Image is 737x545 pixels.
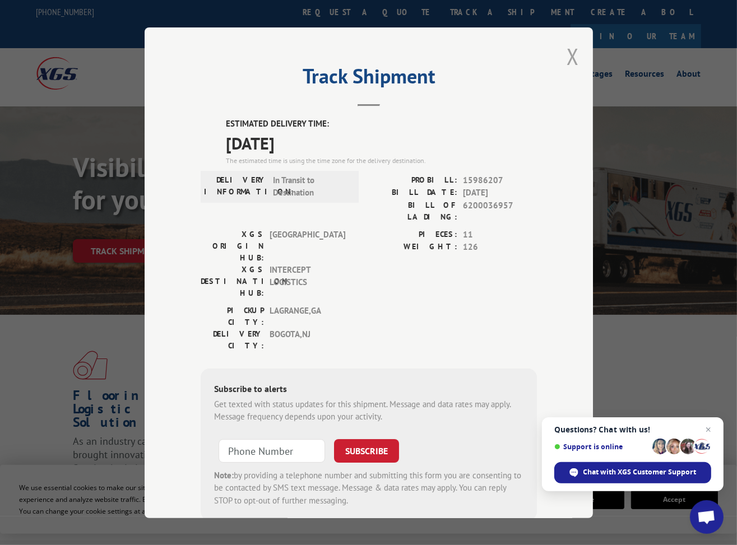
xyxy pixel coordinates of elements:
[273,174,349,199] span: In Transit to Destination
[702,423,715,436] span: Close chat
[463,187,537,199] span: [DATE]
[554,462,711,483] div: Chat with XGS Customer Support
[270,228,345,263] span: [GEOGRAPHIC_DATA]
[554,425,711,434] span: Questions? Chat with us!
[226,130,537,155] span: [DATE]
[583,467,697,477] span: Chat with XGS Customer Support
[201,328,264,351] label: DELIVERY CITY:
[214,381,523,398] div: Subscribe to alerts
[201,228,264,263] label: XGS ORIGIN HUB:
[463,199,537,222] span: 6200036957
[270,263,345,299] span: INTERCEPT LOGISTICS
[334,439,399,462] button: SUBSCRIBE
[201,263,264,299] label: XGS DESTINATION HUB:
[690,500,724,534] div: Open chat
[554,442,648,451] span: Support is online
[226,155,537,165] div: The estimated time is using the time zone for the delivery destination.
[226,118,537,131] label: ESTIMATED DELIVERY TIME:
[270,304,345,328] span: LAGRANGE , GA
[369,241,457,254] label: WEIGHT:
[201,68,537,90] h2: Track Shipment
[369,199,457,222] label: BILL OF LADING:
[463,174,537,187] span: 15986207
[214,469,234,480] strong: Note:
[214,469,523,507] div: by providing a telephone number and submitting this form you are consenting to be contacted by SM...
[201,304,264,328] label: PICKUP CITY:
[369,228,457,241] label: PIECES:
[369,174,457,187] label: PROBILL:
[463,241,537,254] span: 126
[369,187,457,199] label: BILL DATE:
[214,398,523,423] div: Get texted with status updates for this shipment. Message and data rates may apply. Message frequ...
[270,328,345,351] span: BOGOTA , NJ
[204,174,267,199] label: DELIVERY INFORMATION:
[219,439,325,462] input: Phone Number
[567,41,579,71] button: Close modal
[463,228,537,241] span: 11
